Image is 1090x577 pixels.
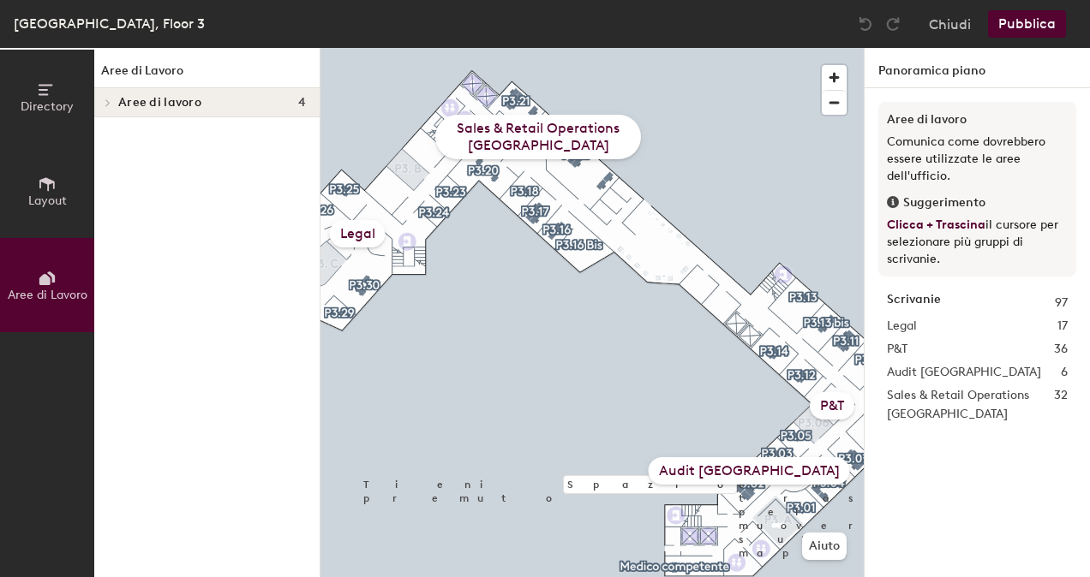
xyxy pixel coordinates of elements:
[887,294,941,312] strong: Scrivanie
[887,217,1068,268] p: il cursore per selezionare più gruppi di scrivanie.
[887,110,1068,129] h3: Aree di lavoro
[28,193,67,208] span: Layout
[887,386,1054,424] span: Sales & Retail Operations [GEOGRAPHIC_DATA]
[1055,294,1068,312] span: 97
[802,532,847,560] button: Aiuto
[887,217,985,232] span: Clicca + Trascina
[14,13,205,34] div: [GEOGRAPHIC_DATA], Floor 3
[887,317,917,336] span: Legal
[649,457,850,485] div: Audit [GEOGRAPHIC_DATA]
[810,392,854,419] div: P&T
[857,15,874,33] img: Undo
[8,288,87,302] span: Aree di Lavoro
[1057,317,1068,336] span: 17
[929,10,971,38] button: Chiudi
[330,220,386,247] div: Legal
[887,340,907,359] span: P&T
[21,99,74,114] span: Directory
[884,15,901,33] img: Redo
[94,62,320,88] h1: Aree di Lavoro
[865,48,1090,88] h1: Panoramica piano
[118,96,201,110] span: Aree di lavoro
[887,134,1068,185] p: Comunica come dovrebbero essere utilizzate le aree dell'ufficio.
[1061,363,1068,382] span: 6
[1054,340,1068,359] span: 36
[298,96,306,110] span: 4
[435,115,641,159] div: Sales & Retail Operations [GEOGRAPHIC_DATA]
[1054,386,1068,424] span: 32
[988,10,1066,38] button: Pubblica
[887,363,1041,382] span: Audit [GEOGRAPHIC_DATA]
[887,193,1068,212] div: Suggerimento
